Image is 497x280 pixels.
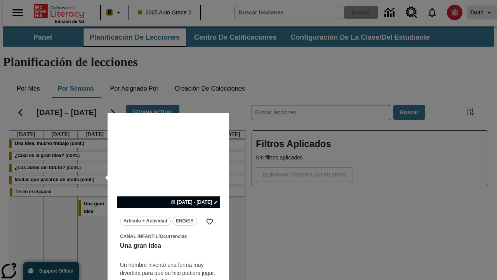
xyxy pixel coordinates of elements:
button: Artículo + Actividad [120,217,171,226]
h3: Una gran idea [120,242,217,250]
span: ENG/ES [176,217,193,225]
button: ENG/ES [172,217,197,226]
span: [DATE] - [DATE] [177,199,212,206]
h4: undefined [120,250,217,259]
span: Canal Infantil [120,234,158,239]
span: Ocurrencias [160,234,187,239]
span: / [158,234,160,239]
button: 08 oct - 08 oct Elegir fechas [169,199,220,206]
span: Tema: Canal Infantil/Ocurrencias [120,232,217,240]
span: Artículo + Actividad [123,217,167,225]
button: Añadir a mis Favoritas [203,215,217,229]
